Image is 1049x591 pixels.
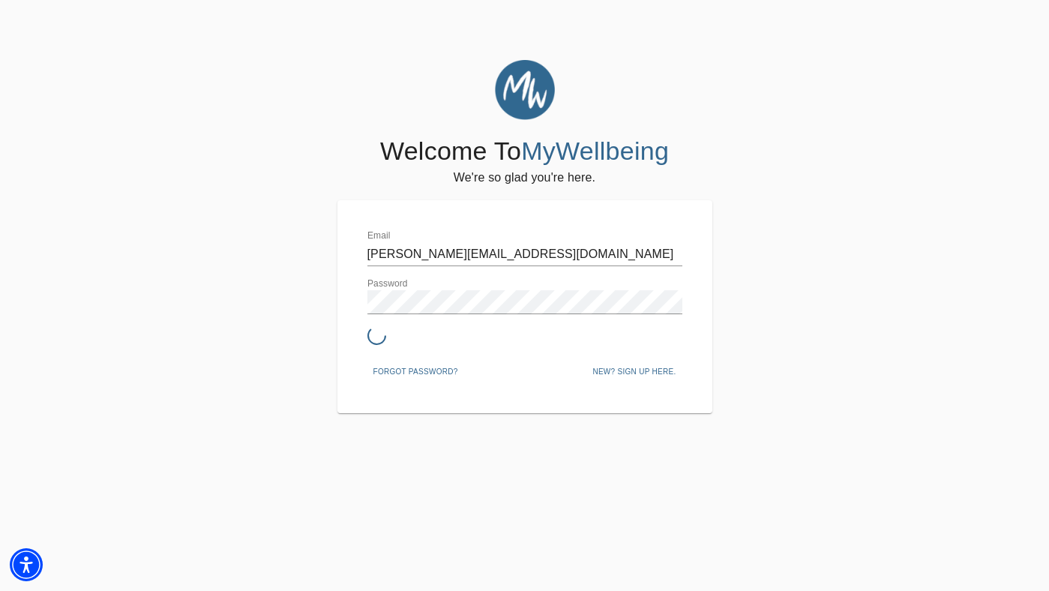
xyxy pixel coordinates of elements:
[586,361,682,383] button: New? Sign up here.
[367,280,408,289] label: Password
[454,167,595,188] h6: We're so glad you're here.
[495,60,555,120] img: MyWellbeing
[592,365,676,379] span: New? Sign up here.
[367,232,391,241] label: Email
[380,136,669,167] h4: Welcome To
[521,136,669,165] span: MyWellbeing
[367,364,464,376] a: Forgot password?
[373,365,458,379] span: Forgot password?
[367,361,464,383] button: Forgot password?
[10,548,43,581] div: Accessibility Menu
